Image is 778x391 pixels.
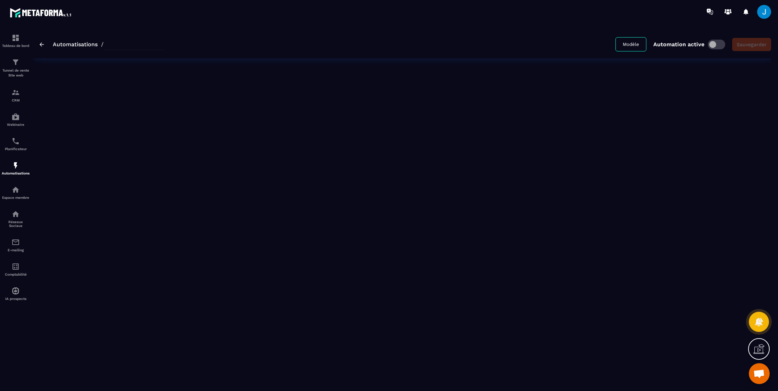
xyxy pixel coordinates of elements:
[2,156,30,180] a: automationsautomationsAutomatisations
[11,113,20,121] img: automations
[2,205,30,233] a: social-networksocial-networkRéseaux Sociaux
[749,363,770,384] div: Ouvrir le chat
[2,98,30,102] p: CRM
[2,272,30,276] p: Comptabilité
[11,210,20,218] img: social-network
[653,41,704,48] p: Automation active
[2,123,30,127] p: Webinaire
[11,137,20,145] img: scheduler
[2,53,30,83] a: formationformationTunnel de vente Site web
[2,180,30,205] a: automationsautomationsEspace membre
[11,161,20,170] img: automations
[11,58,20,66] img: formation
[2,257,30,282] a: accountantaccountantComptabilité
[2,44,30,48] p: Tableau de bord
[2,83,30,107] a: formationformationCRM
[2,233,30,257] a: emailemailE-mailing
[40,42,44,47] img: arrow
[2,28,30,53] a: formationformationTableau de bord
[2,220,30,228] p: Réseaux Sociaux
[2,171,30,175] p: Automatisations
[101,41,104,48] span: /
[10,6,72,19] img: logo
[11,287,20,295] img: automations
[11,88,20,97] img: formation
[11,238,20,246] img: email
[2,107,30,132] a: automationsautomationsWebinaire
[2,248,30,252] p: E-mailing
[11,34,20,42] img: formation
[2,132,30,156] a: schedulerschedulerPlanificateur
[11,186,20,194] img: automations
[615,37,646,51] button: Modèle
[2,196,30,199] p: Espace membre
[2,147,30,151] p: Planificateur
[2,297,30,301] p: IA prospects
[2,68,30,78] p: Tunnel de vente Site web
[11,262,20,271] img: accountant
[53,41,98,48] a: Automatisations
